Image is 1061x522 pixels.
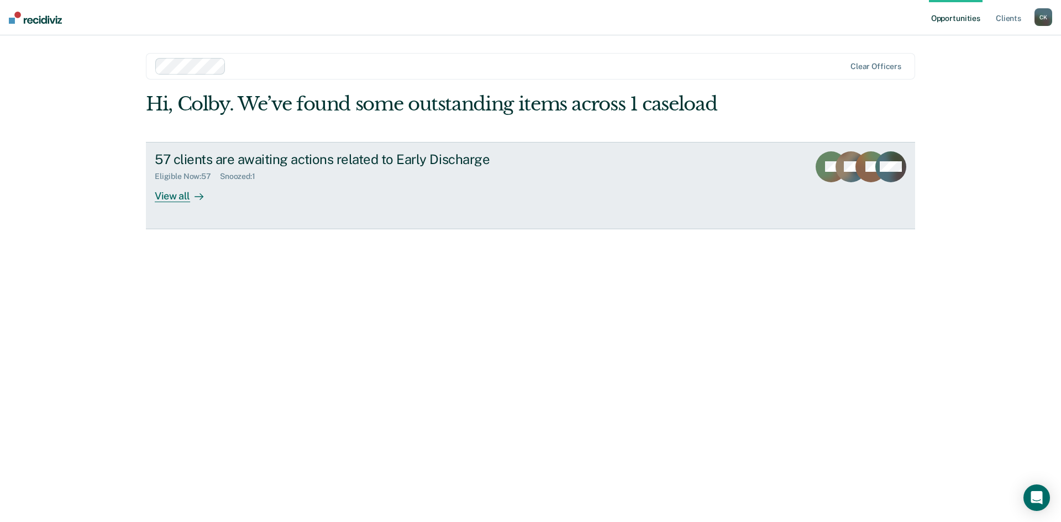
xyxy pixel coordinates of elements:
[1034,8,1052,26] button: CK
[146,142,915,229] a: 57 clients are awaiting actions related to Early DischargeEligible Now:57Snoozed:1View all
[155,181,217,202] div: View all
[155,151,543,167] div: 57 clients are awaiting actions related to Early Discharge
[220,172,264,181] div: Snoozed : 1
[146,93,761,115] div: Hi, Colby. We’ve found some outstanding items across 1 caseload
[1023,484,1050,511] div: Open Intercom Messenger
[9,12,62,24] img: Recidiviz
[850,62,901,71] div: Clear officers
[1034,8,1052,26] div: C K
[155,172,220,181] div: Eligible Now : 57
